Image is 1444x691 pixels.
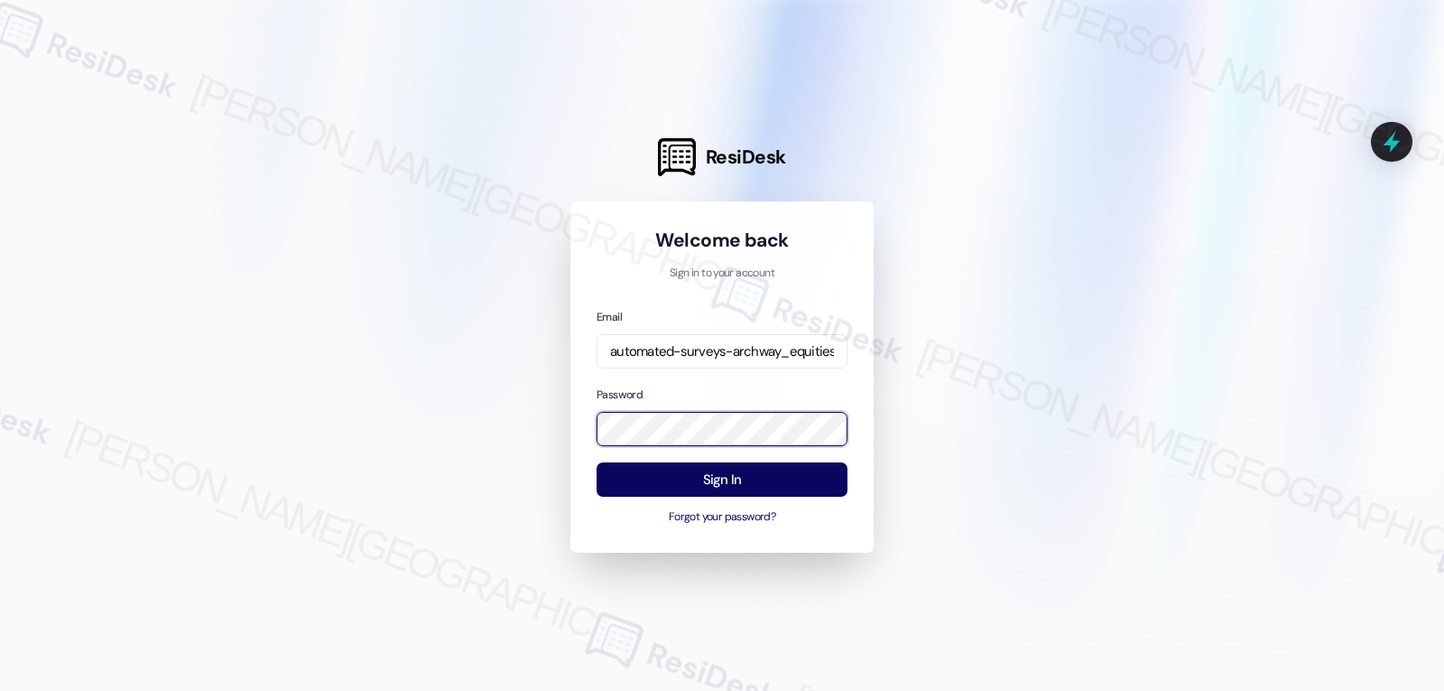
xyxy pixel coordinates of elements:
button: Forgot your password? [597,509,847,526]
button: Sign In [597,462,847,498]
img: ResiDesk Logo [658,138,696,176]
h1: Welcome back [597,228,847,253]
label: Email [597,310,622,324]
p: Sign in to your account [597,266,847,282]
label: Password [597,388,643,402]
span: ResiDesk [706,145,786,170]
input: name@example.com [597,334,847,369]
